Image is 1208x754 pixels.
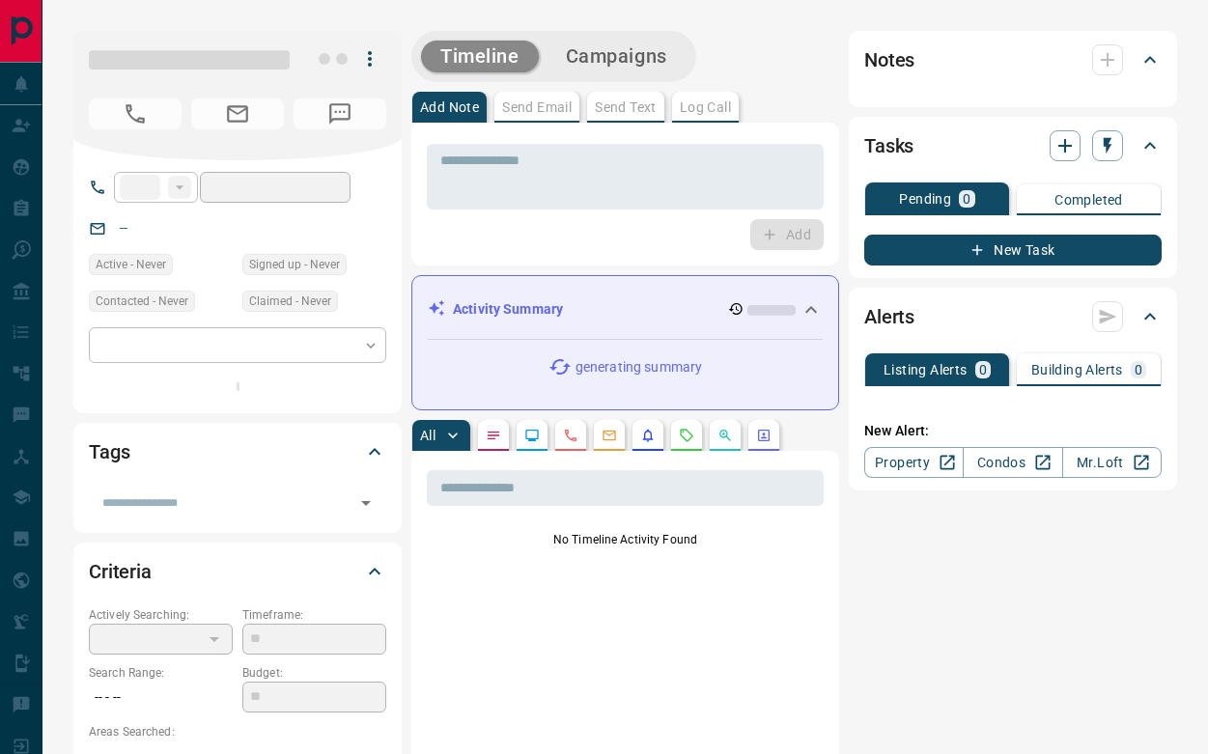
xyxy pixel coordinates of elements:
[421,41,539,72] button: Timeline
[89,548,386,595] div: Criteria
[89,556,152,587] h2: Criteria
[864,235,1162,265] button: New Task
[864,447,964,478] a: Property
[1062,447,1162,478] a: Mr.Loft
[602,428,617,443] svg: Emails
[89,682,233,713] p: -- - --
[89,436,129,467] h2: Tags
[899,192,951,206] p: Pending
[420,429,435,442] p: All
[89,429,386,475] div: Tags
[524,428,540,443] svg: Lead Browsing Activity
[249,292,331,311] span: Claimed - Never
[884,363,968,377] p: Listing Alerts
[864,44,914,75] h2: Notes
[249,255,340,274] span: Signed up - Never
[864,421,1162,441] p: New Alert:
[576,357,702,377] p: generating summary
[979,363,987,377] p: 0
[864,37,1162,83] div: Notes
[89,723,386,740] p: Areas Searched:
[242,664,386,682] p: Budget:
[640,428,656,443] svg: Listing Alerts
[242,606,386,624] p: Timeframe:
[120,220,127,236] a: --
[294,98,386,129] span: No Number
[1054,193,1123,207] p: Completed
[1135,363,1142,377] p: 0
[547,41,687,72] button: Campaigns
[486,428,501,443] svg: Notes
[864,130,913,161] h2: Tasks
[191,98,284,129] span: No Email
[453,299,563,320] p: Activity Summary
[427,531,824,548] p: No Timeline Activity Found
[963,192,970,206] p: 0
[1031,363,1123,377] p: Building Alerts
[864,293,1162,340] div: Alerts
[420,100,479,114] p: Add Note
[89,606,233,624] p: Actively Searching:
[89,98,182,129] span: No Number
[679,428,694,443] svg: Requests
[717,428,733,443] svg: Opportunities
[96,292,188,311] span: Contacted - Never
[963,447,1062,478] a: Condos
[89,664,233,682] p: Search Range:
[756,428,772,443] svg: Agent Actions
[864,301,914,332] h2: Alerts
[428,292,823,327] div: Activity Summary
[563,428,578,443] svg: Calls
[96,255,166,274] span: Active - Never
[352,489,379,517] button: Open
[864,123,1162,169] div: Tasks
